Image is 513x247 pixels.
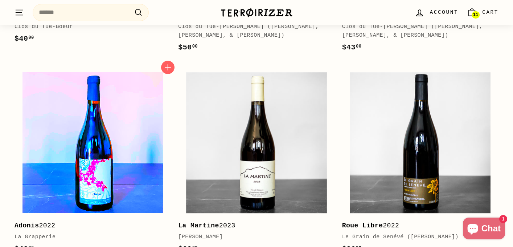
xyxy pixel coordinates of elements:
[342,43,362,52] span: $43
[15,233,164,242] div: La Grapperie
[356,44,361,49] sup: 00
[178,222,219,229] b: La Martine
[342,222,383,229] b: Roue Libre
[473,12,478,17] span: 11
[15,222,39,229] b: Adonis
[28,35,34,40] sup: 00
[15,220,164,231] div: 2022
[15,35,34,43] span: $40
[178,23,327,40] div: Clos du Tue-[PERSON_NAME] ([PERSON_NAME], [PERSON_NAME], & [PERSON_NAME])
[342,233,491,242] div: Le Grain de Senévé ([PERSON_NAME])
[15,23,164,31] div: Clos du Tue-Boeuf
[410,2,463,23] a: Account
[463,2,503,23] a: Cart
[461,218,507,241] inbox-online-store-chat: Shopify online store chat
[430,8,458,16] span: Account
[178,233,327,242] div: [PERSON_NAME]
[178,43,198,52] span: $50
[192,44,198,49] sup: 00
[482,8,498,16] span: Cart
[342,23,491,40] div: Clos du Tue-[PERSON_NAME] ([PERSON_NAME], [PERSON_NAME], & [PERSON_NAME])
[342,220,491,231] div: 2022
[178,220,327,231] div: 2023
